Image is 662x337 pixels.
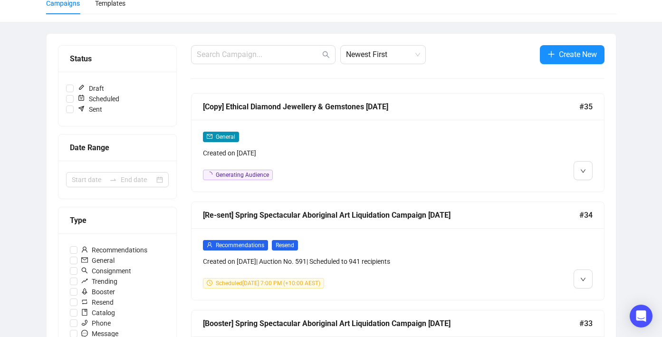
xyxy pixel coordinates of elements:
span: General [77,255,118,266]
span: plus [547,50,555,58]
span: retweet [81,298,88,305]
span: Resend [77,297,117,308]
span: clock-circle [207,280,212,286]
span: mail [207,134,212,139]
span: phone [81,319,88,326]
span: search [81,267,88,274]
span: message [81,330,88,337]
span: Booster [77,287,119,297]
div: [Re-sent] Spring Spectacular Aboriginal Art Liquidation Campaign [DATE] [203,209,579,221]
span: Catalog [77,308,119,318]
span: rocket [81,288,88,295]
span: Draft [74,83,108,94]
span: Recommendations [216,242,264,249]
div: Type [70,214,165,226]
span: #35 [579,101,593,113]
span: Consignment [77,266,135,276]
span: #34 [579,209,593,221]
button: Create New [540,45,604,64]
span: to [109,176,117,183]
span: Phone [77,318,115,328]
a: [Copy] Ethical Diamond Jewellery & Gemstones [DATE]#35mailGeneralCreated on [DATE]loadingGenerati... [191,93,604,192]
input: Start date [72,174,106,185]
span: Newest First [346,46,420,64]
div: [Booster] Spring Spectacular Aboriginal Art Liquidation Campaign [DATE] [203,318,579,329]
span: swap-right [109,176,117,183]
span: Sent [74,104,106,115]
div: Created on [DATE] | Auction No. 591 | Scheduled to 941 recipients [203,256,494,267]
span: loading [207,172,212,177]
span: mail [81,257,88,263]
span: #33 [579,318,593,329]
span: Scheduled [74,94,123,104]
div: Open Intercom Messenger [630,305,652,327]
div: [Copy] Ethical Diamond Jewellery & Gemstones [DATE] [203,101,579,113]
input: Search Campaign... [197,49,320,60]
div: Date Range [70,142,165,154]
span: Recommendations [77,245,151,255]
span: down [580,168,586,174]
span: Generating Audience [216,172,269,178]
span: book [81,309,88,316]
span: user [81,246,88,253]
span: rise [81,278,88,284]
input: End date [121,174,154,185]
span: Create New [559,48,597,60]
span: General [216,134,235,140]
span: search [322,51,330,58]
span: down [580,277,586,282]
span: Resend [272,240,298,250]
a: [Re-sent] Spring Spectacular Aboriginal Art Liquidation Campaign [DATE]#34userRecommendationsRese... [191,202,604,300]
div: Created on [DATE] [203,148,494,158]
span: Trending [77,276,121,287]
div: Status [70,53,165,65]
span: Scheduled [DATE] 7:00 PM (+10:00 AEST) [216,280,320,287]
span: user [207,242,212,248]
